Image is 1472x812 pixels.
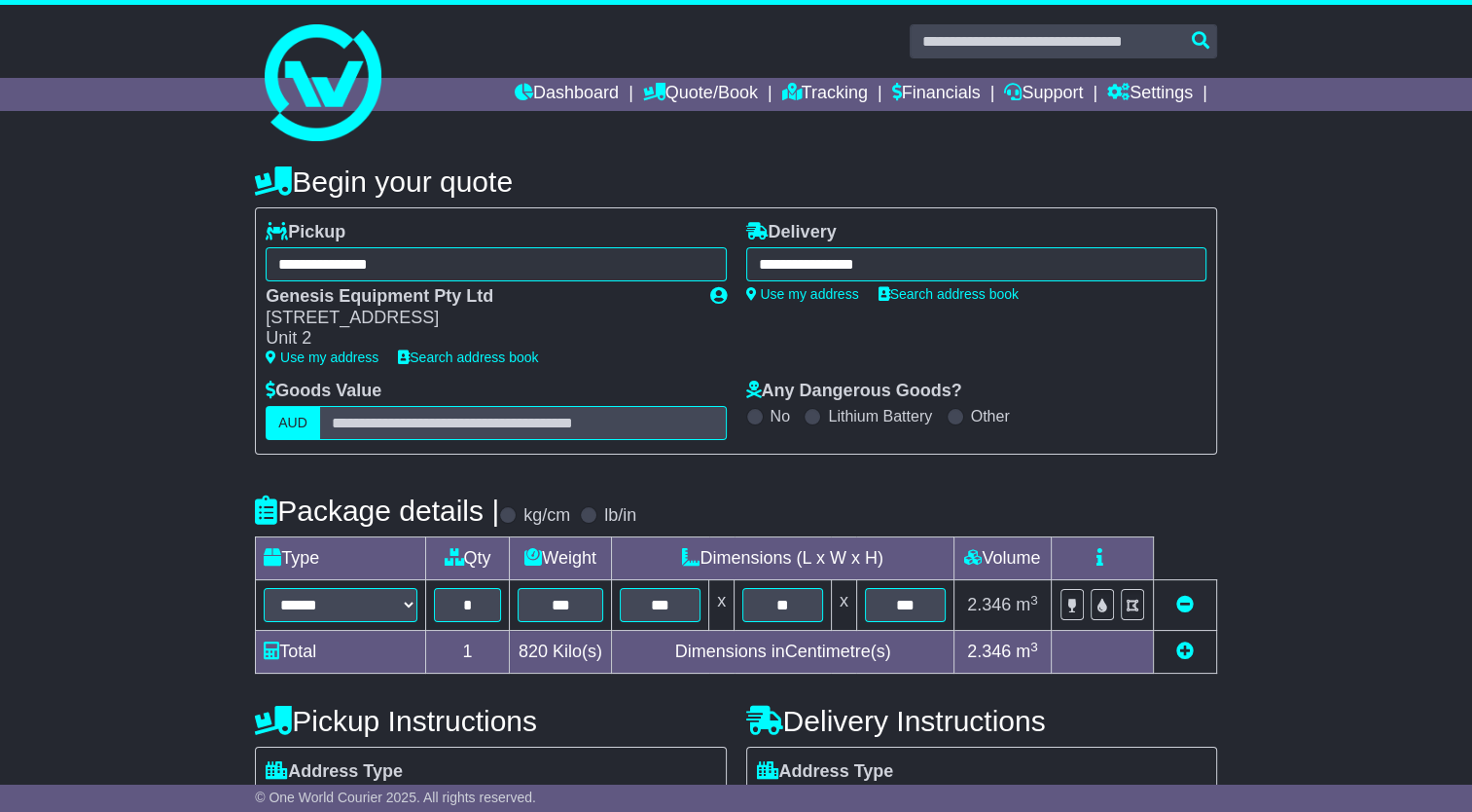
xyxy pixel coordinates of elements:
span: m [1016,642,1038,661]
div: Unit 2 [266,328,690,350]
a: Add new item [1176,642,1194,661]
label: No [771,407,790,425]
a: Support [1004,78,1083,111]
sup: 3 [1030,593,1038,608]
sup: 3 [1030,640,1038,654]
label: lb/in [604,505,636,527]
div: Genesis Equipment Pty Ltd [266,286,690,308]
td: Kilo(s) [509,631,612,674]
a: Dashboard [515,78,619,111]
td: 1 [426,631,509,674]
td: Dimensions in Centimetre(s) [612,631,953,674]
a: Financials [892,78,981,111]
td: Total [256,631,426,674]
td: Type [256,537,426,580]
span: © One World Courier 2025. All rights reserved. [255,790,536,805]
h4: Begin your quote [255,166,1217,198]
label: AUD [266,406,320,440]
td: Weight [509,537,612,580]
label: Any Dangerous Goods? [746,381,962,402]
span: 2.346 [967,595,1011,614]
a: Search address book [879,286,1019,302]
a: Quote/Book [643,78,758,111]
span: 820 [519,642,548,661]
a: Use my address [746,286,859,302]
span: m [1016,595,1038,614]
h4: Package details | [255,495,499,527]
label: Address Type [266,761,403,783]
label: Address Type [757,761,894,783]
label: Pickup [266,222,345,243]
td: Dimensions (L x W x H) [612,537,953,580]
span: 2.346 [967,642,1011,661]
a: Remove this item [1176,595,1194,614]
label: kg/cm [523,505,570,527]
h4: Delivery Instructions [746,705,1217,737]
label: Delivery [746,222,837,243]
td: x [709,580,735,631]
label: Lithium Battery [828,407,932,425]
label: Other [971,407,1010,425]
label: Goods Value [266,381,381,402]
a: Settings [1107,78,1193,111]
a: Use my address [266,350,378,365]
a: Search address book [398,350,538,365]
td: Volume [953,537,1051,580]
td: Qty [426,537,509,580]
div: [STREET_ADDRESS] [266,308,690,329]
td: x [831,580,856,631]
a: Tracking [782,78,868,111]
h4: Pickup Instructions [255,705,726,737]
